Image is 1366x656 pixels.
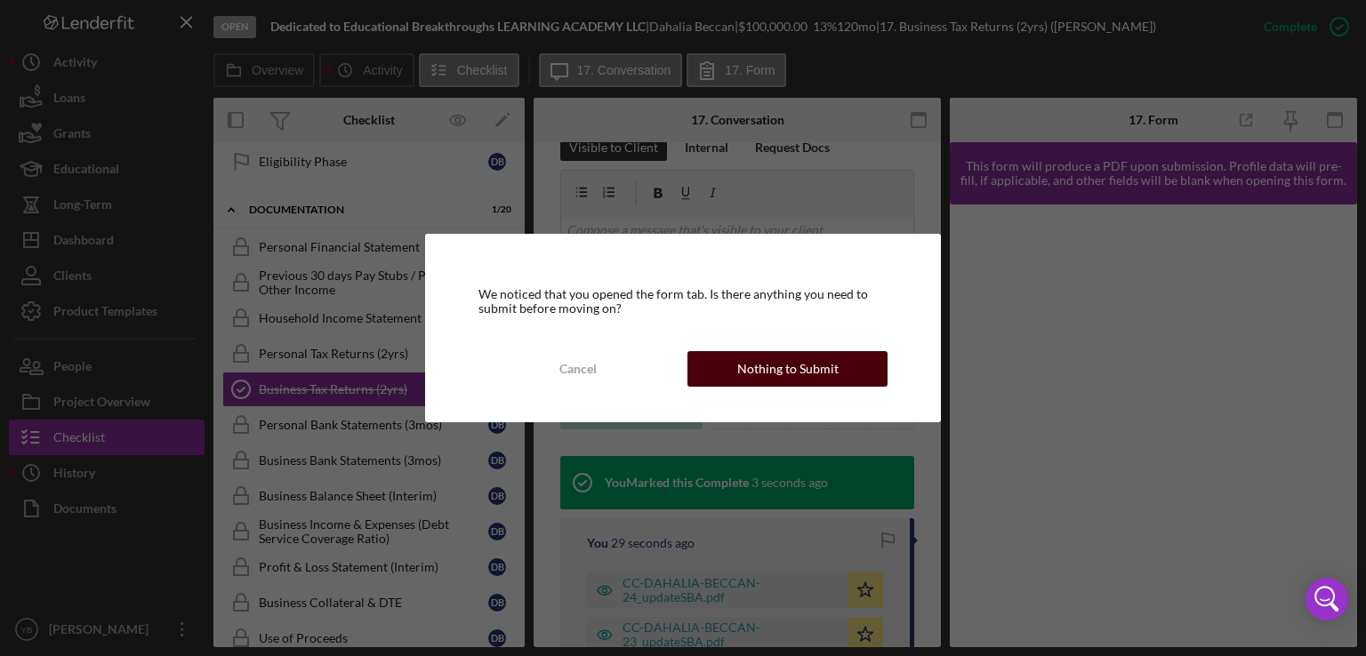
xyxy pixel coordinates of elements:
[478,287,888,316] div: We noticed that you opened the form tab. Is there anything you need to submit before moving on?
[687,351,888,387] button: Nothing to Submit
[559,351,597,387] div: Cancel
[737,351,839,387] div: Nothing to Submit
[478,351,679,387] button: Cancel
[1306,578,1348,620] div: Open Intercom Messenger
